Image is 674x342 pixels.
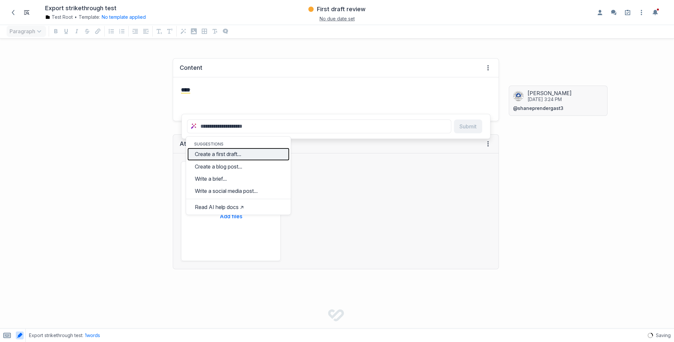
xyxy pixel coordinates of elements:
button: Create a first draft... [188,148,289,160]
p: Add files [220,214,242,219]
div: Attachments & Images [180,140,244,148]
div: Paragraph [5,24,47,38]
span: No due date set [320,16,355,21]
button: First draft review [307,3,367,15]
div: grid [3,52,502,276]
span: Export strikethrough test : [29,332,83,339]
a: Read AI help docs ↗︎ [188,201,289,213]
button: Enable the commenting sidebar [609,7,619,18]
button: Toggle the notification sidebar [650,7,661,18]
span: Toggle AI highlighting in content [14,329,25,342]
span: • [74,14,77,20]
span: Shane Prendergast [513,105,563,111]
button: Add files [181,161,281,261]
div: [PERSON_NAME] [528,90,603,96]
a: Test Root [45,14,73,20]
button: 1words [85,332,100,339]
h2: Suggestions [188,138,289,148]
button: Enable the assignees sidebar [595,7,605,18]
a: Setup guide [622,7,633,18]
button: Toggle Item List [21,7,32,18]
button: Toggle AI highlighting in content [16,331,24,339]
div: SubmitSuggestionsCreate a first draft...Create a blog post...Write a brief...Write a social media... [186,118,486,135]
div: No template applied [100,14,146,20]
h3: First draft review [317,5,366,13]
div: First draft reviewNo due date set [232,3,442,21]
div: [DATE] 3:24 PM [528,96,562,102]
a: Back [8,7,19,18]
div: Content [180,64,202,72]
span: Field menu [484,64,492,72]
h1: Export strikethrough test [45,5,117,12]
button: Write a social media post... [188,185,289,197]
button: No template applied [102,14,146,20]
button: No due date set [320,15,355,22]
div: Template: [45,14,223,20]
button: Create a blog post... [188,160,289,172]
button: Write a brief... [188,172,289,185]
div: Saving [645,329,671,342]
span: Field menu [484,140,492,148]
div: [PERSON_NAME][DATE] 3:24 PM@shaneprendergast3 [509,86,608,116]
span: 1 words [85,332,100,338]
